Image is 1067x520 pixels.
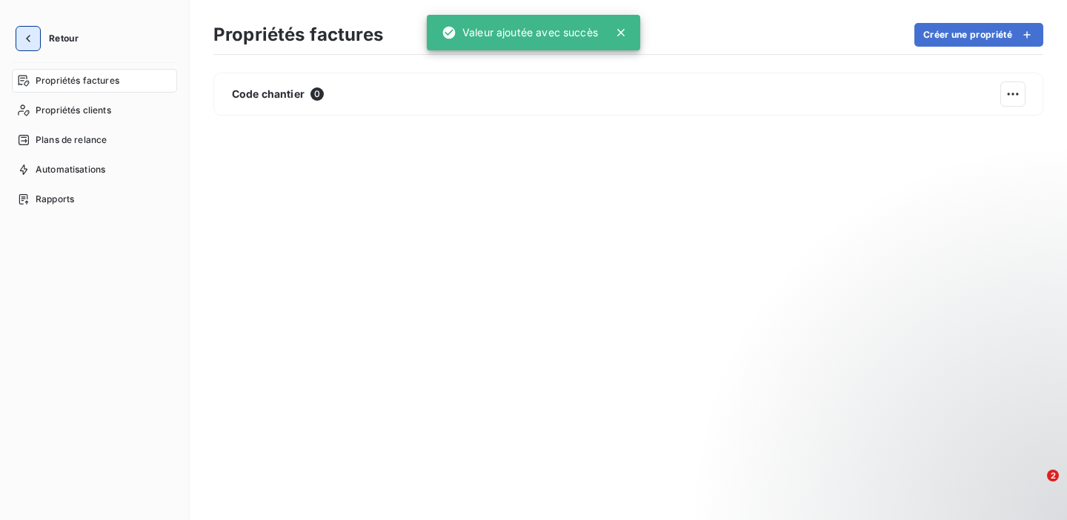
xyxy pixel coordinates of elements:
button: Retour [12,27,90,50]
h3: Propriétés factures [213,21,383,48]
span: Code chantier [232,87,305,101]
span: 2 [1047,470,1059,481]
a: Plans de relance [12,128,177,152]
a: Rapports [12,187,177,211]
span: Propriétés factures [36,74,119,87]
span: 0 [310,87,324,101]
a: Propriétés factures [12,69,177,93]
span: Rapports [36,193,74,206]
span: Retour [49,34,79,43]
span: Propriétés clients [36,104,111,117]
iframe: Intercom notifications message [771,376,1067,480]
button: Créer une propriété [914,23,1043,47]
a: Automatisations [12,158,177,181]
span: Plans de relance [36,133,107,147]
iframe: Intercom live chat [1017,470,1052,505]
div: Valeur ajoutée avec succès [442,19,598,46]
a: Propriétés clients [12,99,177,122]
span: Automatisations [36,163,105,176]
